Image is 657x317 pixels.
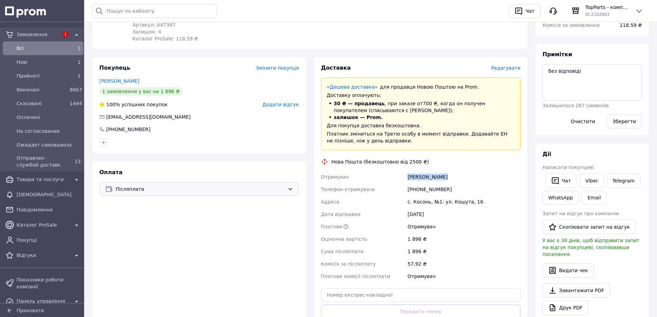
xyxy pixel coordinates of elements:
div: Платник зміниться на Третю особу в момент відправки. Додавайте ЕН не пізніше, ніж у день відправки. [327,130,515,144]
span: 1 [78,73,81,79]
span: Дата відправки [321,211,361,217]
div: Для покупця доставка безкоштовна. [327,122,515,129]
span: Нові [17,59,67,66]
button: Email [581,191,607,205]
span: Оціночна вартість [321,236,367,242]
span: Післяплата [116,185,285,193]
span: 118.59 ₴ [620,22,642,28]
span: Каталог ProSale: 118.59 ₴ [132,36,198,41]
span: Адреса [321,199,339,205]
span: Артикул: A47347 [132,22,176,28]
div: Нова Пошта (безкоштовно від 2500 ₴) [330,158,431,165]
span: Оплачені [17,114,81,121]
span: 1 [78,46,81,51]
span: 30 ₴ — продавець [334,101,385,106]
textarea: без відповіді [542,64,642,101]
span: На согласовании [17,128,81,135]
div: 1 896 ₴ [406,233,522,245]
span: Скасовані [17,100,67,107]
span: Каталог ProSale [17,221,70,228]
span: 1 [62,31,69,38]
span: 8667 [70,87,82,92]
div: успішних покупок [99,101,168,108]
a: [PERSON_NAME] [99,78,139,84]
div: Отримувач [406,270,522,283]
span: Телефон отримувача [321,187,375,192]
span: Товари та послуги [17,176,70,183]
li: , при заказе от 700 ₴ , когда он получен покупателем (списываются с [PERSON_NAME]); [327,100,515,114]
a: Viber [579,174,604,188]
div: с. Косонь, №1: ул. Кошута, 16 [406,196,522,208]
span: Платник комісії післяплати [321,274,390,279]
span: [EMAIL_ADDRESS][DOMAIN_NAME] [106,114,191,120]
a: Завантажити PDF [542,283,610,298]
span: Примітки [542,51,572,58]
div: 1 замовлення у вас на 1 896 ₴ [99,87,182,96]
span: Покупець [99,65,130,71]
span: 13 [74,159,81,164]
span: Додати відгук [262,102,299,107]
span: Прийняті [17,72,67,79]
span: 1444 [70,101,82,106]
a: Друк PDF [542,300,588,315]
span: Панель управління [17,298,70,305]
button: Зберегти [607,115,642,128]
span: Комісія за замовлення [542,22,600,28]
a: «Дешева доставка» [327,84,378,90]
span: Отримувач [321,174,349,180]
div: 57.92 ₴ [406,258,522,270]
span: 1 [78,59,81,65]
span: Показники роботи компанії [17,276,81,290]
span: Платник [321,224,343,229]
span: У вас є 30 днів, щоб відправити запит на відгук покупцеві, скопіювавши посилання. [542,238,639,257]
span: Отправлен службой доставк [17,155,67,168]
span: Доставка [321,65,351,71]
span: Дії [542,151,551,157]
button: Очистити [565,115,601,128]
span: Приховати [17,308,44,313]
input: Пошук по кабінету [92,4,217,18]
div: [PHONE_NUMBER] [406,183,522,196]
span: Оплата [99,169,122,176]
span: Покупці [17,237,81,244]
div: [PHONE_NUMBER] [106,126,151,133]
div: Доставку оплачують: [327,92,515,99]
span: Відгуки [17,252,70,259]
span: ID: 2102883 [585,12,609,17]
button: Чат [509,4,540,18]
div: для продавця Новою Поштою на Prom. [327,83,515,90]
span: Замовлення [17,31,59,38]
span: Виконані [17,86,67,93]
span: 100% [106,102,120,107]
span: залишок — Prom. [334,115,383,120]
button: Чат [545,174,577,188]
div: [DATE] [406,208,522,220]
span: TopParts - комплектуючі до ноутбуків [585,4,629,11]
a: Telegram [607,174,640,188]
span: Повідомлення [17,206,81,213]
span: Редагувати [491,65,520,71]
div: 1 896 ₴ [406,245,522,258]
span: Залишок: 4 [132,29,161,34]
div: [PERSON_NAME] [406,171,522,183]
span: Залишилося 287 символів [542,103,609,108]
div: Чат [524,6,536,16]
a: WhatsApp [542,191,579,205]
span: Всi [17,45,67,52]
div: Отримувач [406,220,522,233]
span: Запит на відгук про компанію [542,211,619,216]
span: Сума післяплати [321,249,364,254]
button: Видати чек [542,263,594,278]
input: Номер експрес-накладної [321,288,521,302]
span: Ожидает самовывоза [17,141,81,148]
span: Змінити покупця [256,65,299,71]
button: Скопіювати запит на відгук [542,220,636,234]
span: [DEMOGRAPHIC_DATA] [17,191,81,198]
span: Комісія за післяплату [321,261,376,267]
span: Написати покупцеві [542,165,594,170]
